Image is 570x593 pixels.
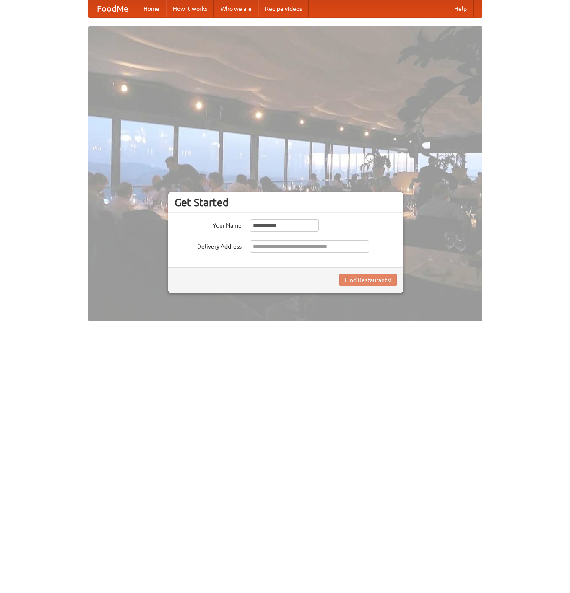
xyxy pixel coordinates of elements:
[214,0,258,17] a: Who we are
[174,196,397,209] h3: Get Started
[339,274,397,286] button: Find Restaurants!
[174,240,242,251] label: Delivery Address
[88,0,137,17] a: FoodMe
[258,0,309,17] a: Recipe videos
[166,0,214,17] a: How it works
[137,0,166,17] a: Home
[174,219,242,230] label: Your Name
[448,0,474,17] a: Help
